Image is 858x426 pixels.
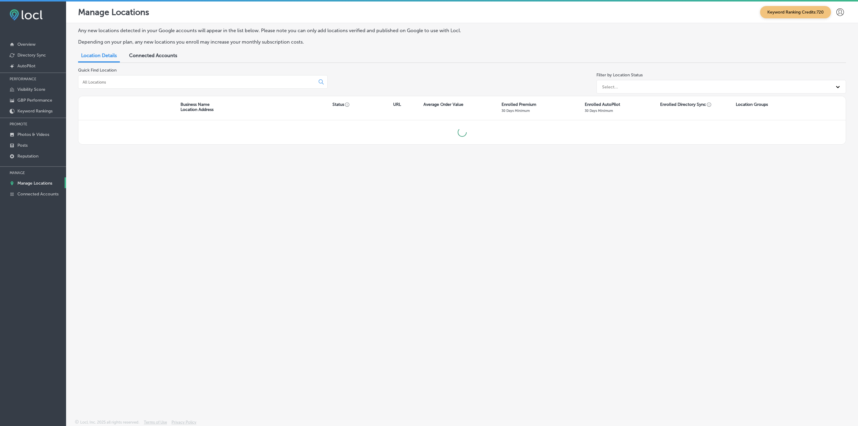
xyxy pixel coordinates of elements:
[10,9,43,20] img: fda3e92497d09a02dc62c9cd864e3231.png
[17,53,46,58] p: Directory Sync
[78,7,149,17] p: Manage Locations
[393,102,401,107] p: URL
[129,53,177,58] span: Connected Accounts
[17,87,45,92] p: Visibility Score
[78,28,577,33] p: Any new locations detected in your Google accounts will appear in the list below. Please note you...
[332,102,393,107] p: Status
[660,102,711,107] p: Enrolled Directory Sync
[17,154,38,159] p: Reputation
[602,84,618,89] div: Select...
[81,53,117,58] span: Location Details
[17,42,35,47] p: Overview
[80,420,139,424] p: Locl, Inc. 2025 all rights reserved.
[17,143,28,148] p: Posts
[82,79,314,85] input: All Locations
[17,132,49,137] p: Photos & Videos
[180,102,214,112] p: Business Name Location Address
[502,109,530,113] p: 30 Days Minimum
[502,102,536,107] p: Enrolled Premium
[17,181,52,186] p: Manage Locations
[17,63,35,69] p: AutoPilot
[760,6,831,18] span: Keyword Ranking Credits: 720
[17,109,53,114] p: Keyword Rankings
[78,39,577,45] p: Depending on your plan, any new locations you enroll may increase your monthly subscription costs.
[423,102,463,107] p: Average Order Value
[596,72,643,78] label: Filter by Location Status
[585,109,613,113] p: 30 Days Minimum
[78,68,117,73] label: Quick Find Location
[17,192,59,197] p: Connected Accounts
[736,102,768,107] p: Location Groups
[17,98,52,103] p: GBP Performance
[585,102,620,107] p: Enrolled AutoPilot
